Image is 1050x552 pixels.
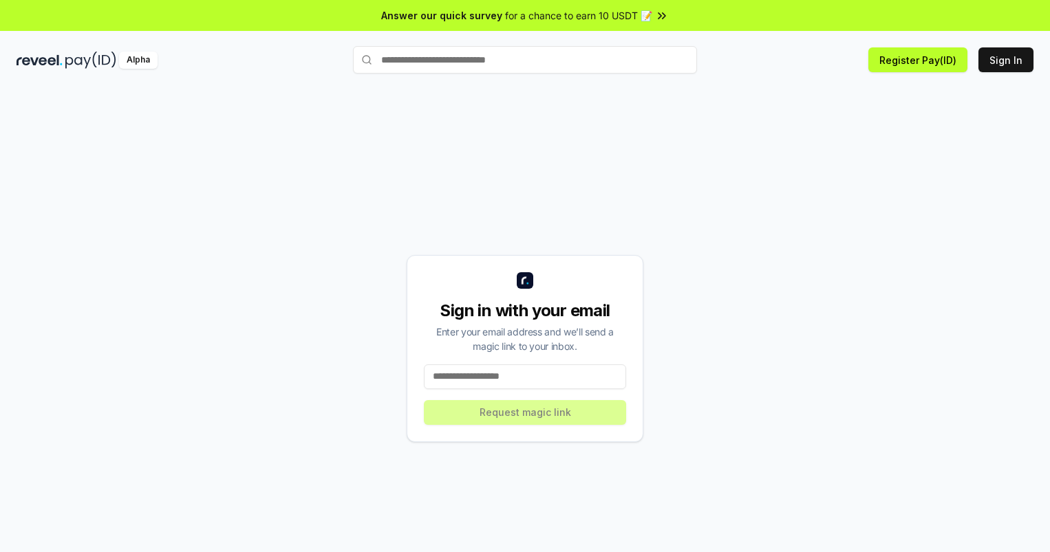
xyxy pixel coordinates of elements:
div: Alpha [119,52,158,69]
button: Register Pay(ID) [868,47,967,72]
img: reveel_dark [17,52,63,69]
div: Enter your email address and we’ll send a magic link to your inbox. [424,324,626,353]
img: pay_id [65,52,116,69]
span: Answer our quick survey [381,8,502,23]
div: Sign in with your email [424,300,626,322]
button: Sign In [978,47,1033,72]
img: logo_small [517,272,533,289]
span: for a chance to earn 10 USDT 📝 [505,8,652,23]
